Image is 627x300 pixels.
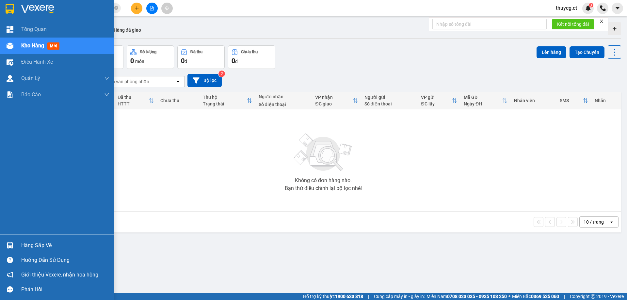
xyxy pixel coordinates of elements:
span: 3 [590,3,592,8]
button: Số lượng0món [127,45,174,69]
div: Nhãn [595,98,618,103]
button: aim [161,3,173,14]
span: close-circle [114,5,118,11]
span: copyright [591,294,595,299]
span: question-circle [7,257,13,263]
span: | [368,293,369,300]
span: 0 [130,57,134,65]
img: warehouse-icon [7,59,13,66]
div: ĐC lấy [421,101,452,106]
span: plus [135,6,139,10]
span: aim [165,6,169,10]
div: Chọn văn phòng nhận [104,78,149,85]
button: Chưa thu0đ [228,45,275,69]
div: HTTT [118,101,149,106]
div: Hướng dẫn sử dụng [21,255,109,265]
strong: 0708 023 035 - 0935 103 250 [447,294,507,299]
img: warehouse-icon [7,42,13,49]
span: down [104,76,109,81]
span: đ [235,59,238,64]
button: Hàng đã giao [108,22,146,38]
img: warehouse-icon [7,242,13,249]
span: 0 [232,57,235,65]
img: svg+xml;base64,PHN2ZyBjbGFzcz0ibGlzdC1wbHVnX19zdmciIHhtbG5zPSJodHRwOi8vd3d3LnczLm9yZy8yMDAwL3N2Zy... [291,130,356,175]
span: Miền Nam [426,293,507,300]
th: Toggle SortBy [460,92,511,109]
span: Kho hàng [21,42,44,49]
sup: 2 [218,71,225,77]
span: close [599,19,604,24]
div: Nhân viên [514,98,553,103]
img: phone-icon [600,5,606,11]
input: Nhập số tổng đài [432,19,547,29]
span: Giới thiệu Vexere, nhận hoa hồng [21,271,98,279]
span: close-circle [114,6,118,10]
div: Mã GD [464,95,502,100]
span: file-add [150,6,154,10]
span: Quản Lý [21,74,40,82]
div: Đã thu [190,50,202,54]
div: Đã thu [118,95,149,100]
span: thuycg.ct [551,4,582,12]
div: Số điện thoại [364,101,415,106]
span: mới [47,42,59,50]
svg: open [609,219,614,225]
span: Điều hành xe [21,58,53,66]
sup: 3 [589,3,593,8]
div: ĐC giao [315,101,353,106]
img: logo-vxr [6,4,14,14]
div: Ngày ĐH [464,101,502,106]
div: Phản hồi [21,285,109,294]
div: Chưa thu [241,50,258,54]
th: Toggle SortBy [200,92,255,109]
button: plus [131,3,142,14]
span: ⚪️ [508,295,510,298]
div: Người gửi [364,95,415,100]
img: icon-new-feature [585,5,591,11]
span: | [564,293,565,300]
button: Kết nối tổng đài [552,19,594,29]
div: Chưa thu [160,98,196,103]
button: Lên hàng [537,46,566,58]
th: Toggle SortBy [312,92,361,109]
strong: 1900 633 818 [335,294,363,299]
span: đ [185,59,187,64]
span: message [7,286,13,292]
div: Người nhận [259,94,309,99]
span: Miền Bắc [512,293,559,300]
button: Tạo Chuyến [570,46,604,58]
div: Số điện thoại [259,102,309,107]
div: Bạn thử điều chỉnh lại bộ lọc nhé! [285,186,362,191]
span: Cung cấp máy in - giấy in: [374,293,425,300]
strong: 0369 525 060 [531,294,559,299]
span: Hỗ trợ kỹ thuật: [303,293,363,300]
div: Trạng thái [203,101,247,106]
div: 10 / trang [584,219,604,225]
span: món [135,59,144,64]
span: Kết nối tổng đài [557,21,589,28]
svg: open [175,79,181,84]
button: Đã thu0đ [177,45,225,69]
button: Bộ lọc [187,74,222,87]
button: file-add [146,3,158,14]
div: Không có đơn hàng nào. [295,178,352,183]
div: Tạo kho hàng mới [608,22,621,35]
span: caret-down [615,5,620,11]
div: VP nhận [315,95,353,100]
img: solution-icon [7,91,13,98]
div: Thu hộ [203,95,247,100]
div: SMS [560,98,583,103]
span: notification [7,272,13,278]
div: Số lượng [140,50,156,54]
div: Hàng sắp về [21,241,109,250]
img: warehouse-icon [7,75,13,82]
th: Toggle SortBy [114,92,157,109]
span: Báo cáo [21,90,41,99]
span: Tổng Quan [21,25,47,33]
button: caret-down [612,3,623,14]
div: VP gửi [421,95,452,100]
span: down [104,92,109,97]
span: 0 [181,57,185,65]
th: Toggle SortBy [556,92,591,109]
img: dashboard-icon [7,26,13,33]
